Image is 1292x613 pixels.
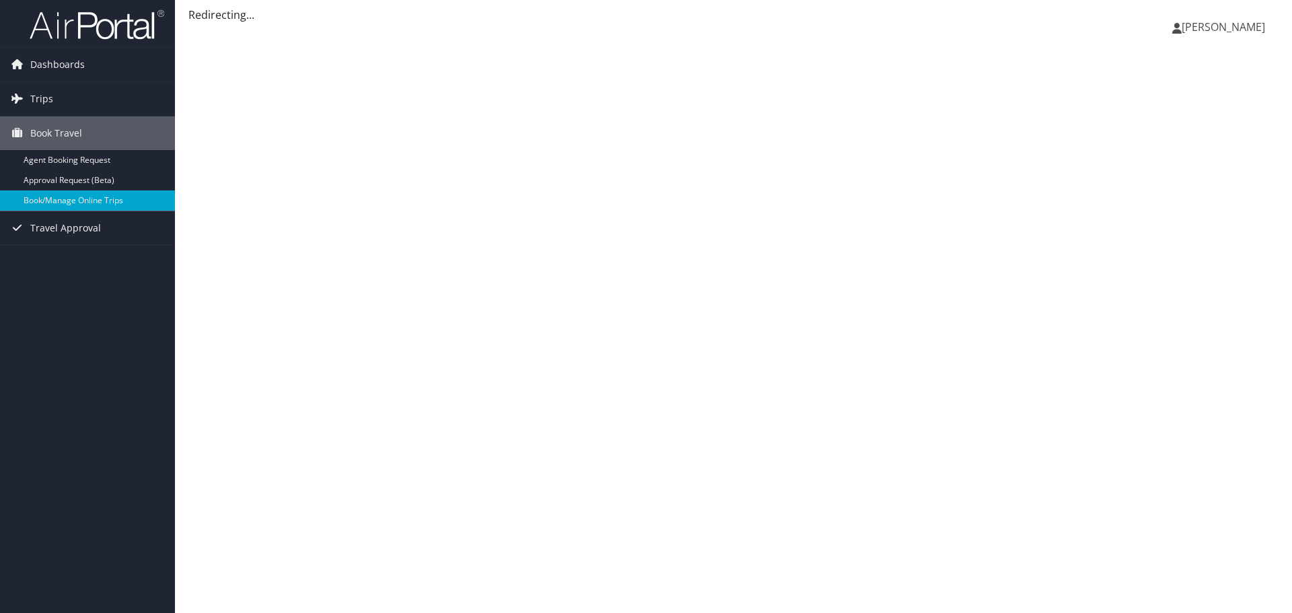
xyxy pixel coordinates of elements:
[30,211,101,245] span: Travel Approval
[30,9,164,40] img: airportal-logo.png
[30,116,82,150] span: Book Travel
[1182,20,1265,34] span: [PERSON_NAME]
[1172,7,1279,47] a: [PERSON_NAME]
[30,82,53,116] span: Trips
[30,48,85,81] span: Dashboards
[188,7,1279,23] div: Redirecting...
